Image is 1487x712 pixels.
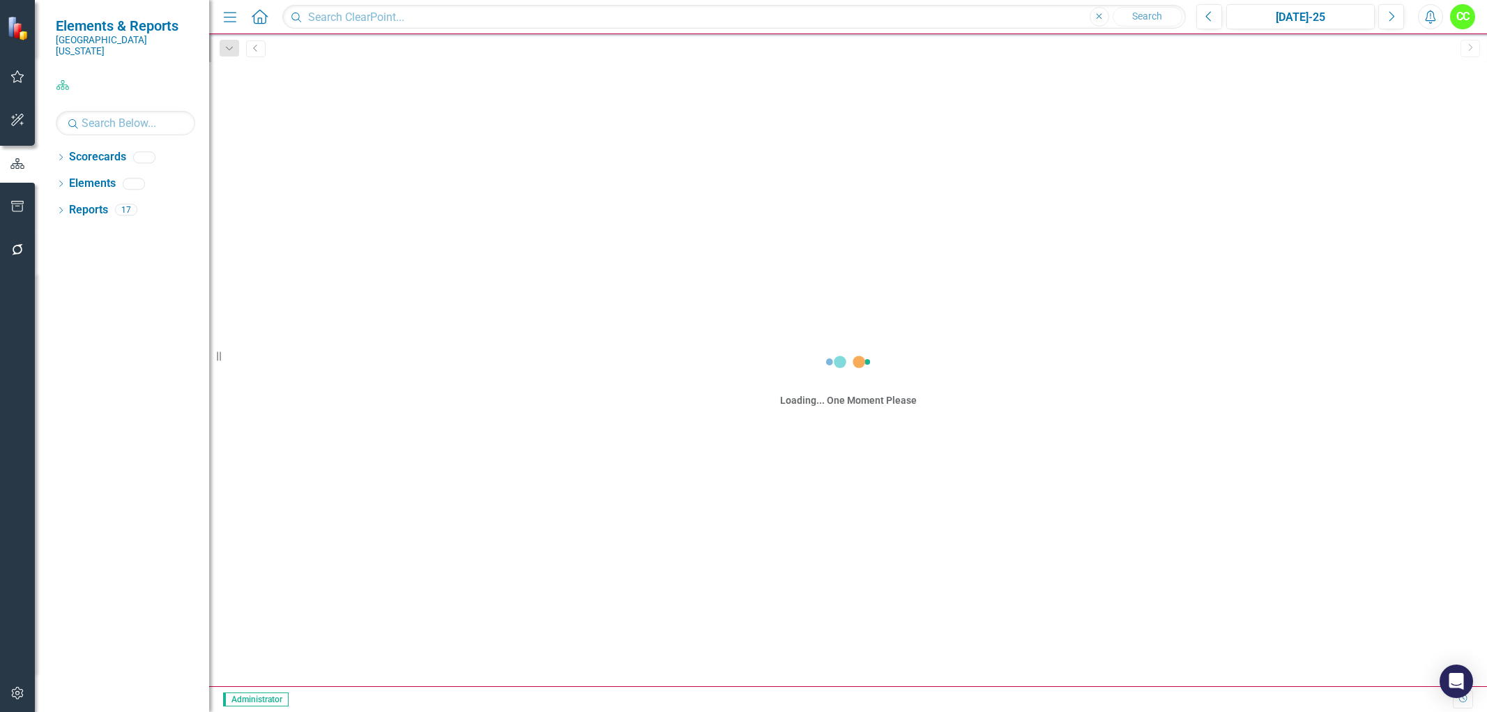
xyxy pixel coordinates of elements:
button: [DATE]-25 [1226,4,1375,29]
small: [GEOGRAPHIC_DATA][US_STATE] [56,34,195,57]
span: Search [1132,10,1162,22]
div: Open Intercom Messenger [1440,665,1473,698]
span: Administrator [223,692,289,706]
a: Scorecards [69,149,126,165]
button: Search [1113,7,1182,26]
div: [DATE]-25 [1231,9,1370,26]
span: Elements & Reports [56,17,195,34]
div: 17 [115,204,137,216]
a: Reports [69,202,108,218]
input: Search ClearPoint... [282,5,1186,29]
button: CC [1450,4,1475,29]
input: Search Below... [56,111,195,135]
div: Loading... One Moment Please [780,393,917,407]
img: ClearPoint Strategy [6,15,31,40]
a: Elements [69,176,116,192]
